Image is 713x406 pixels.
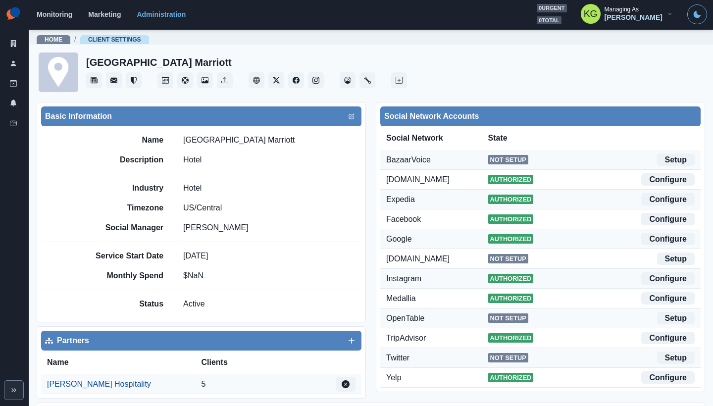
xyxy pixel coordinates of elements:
[340,72,356,88] button: Dashboard
[391,72,407,88] button: Create New Post
[37,34,149,45] nav: breadcrumb
[37,10,72,18] a: Monitoring
[126,72,142,88] button: Reviews
[86,72,102,88] button: Stream
[45,36,62,43] a: Home
[89,299,163,308] h2: Status
[657,153,695,166] a: Setup
[386,332,488,344] div: TripAdvisor
[183,154,202,166] p: Hotel
[4,95,23,111] a: Notifications
[183,134,295,146] p: [GEOGRAPHIC_DATA] Marriott
[386,233,488,245] div: Google
[384,110,697,122] div: Social Network Accounts
[4,380,24,400] button: Expand
[386,154,488,166] div: BazaarVoice
[641,193,695,205] a: Configure
[336,377,356,392] button: Edit
[641,213,695,225] a: Configure
[268,72,284,88] a: Twitter
[74,34,76,45] span: /
[687,4,707,24] button: Toggle Mode
[183,222,249,234] p: [PERSON_NAME]
[45,335,357,347] div: Partners
[584,2,598,26] div: Katrina Gallardo
[359,72,375,88] button: Administration
[386,194,488,205] div: Expedia
[89,155,163,164] h2: Description
[386,174,488,186] div: [DOMAIN_NAME]
[89,203,163,212] h2: Timezone
[288,72,304,88] button: Facebook
[488,313,528,323] span: Not Setup
[641,272,695,285] a: Configure
[89,135,163,145] h2: Name
[641,292,695,304] a: Configure
[641,173,695,186] a: Configure
[657,352,695,364] a: Setup
[386,213,488,225] div: Facebook
[177,72,193,88] button: Content Pool
[386,253,488,265] div: [DOMAIN_NAME]
[488,373,534,382] span: Authorized
[488,353,528,362] span: Not Setup
[386,293,488,304] div: Medallia
[488,214,534,224] span: Authorized
[386,273,488,285] div: Instagram
[537,4,567,12] span: 0 urgent
[183,182,202,194] p: Hotel
[197,72,213,88] button: Media Library
[88,10,121,18] a: Marketing
[641,332,695,344] a: Configure
[573,4,681,24] button: Managing As[PERSON_NAME]
[202,356,279,368] div: Clients
[47,356,202,368] div: Name
[488,254,528,263] span: Not Setup
[308,72,324,88] button: Instagram
[4,36,23,51] a: Clients
[657,312,695,324] a: Setup
[605,13,662,22] div: [PERSON_NAME]
[641,233,695,245] a: Configure
[386,132,488,144] div: Social Network
[605,6,639,13] div: Managing As
[346,110,357,122] button: Edit
[89,183,163,193] h2: Industry
[106,72,122,88] button: Messages
[488,132,592,144] div: State
[183,298,205,310] p: Active
[217,72,233,88] button: Uploads
[488,175,534,184] span: Authorized
[157,72,173,88] button: Post Schedule
[346,335,357,347] button: Add
[4,75,23,91] a: Draft Posts
[183,270,204,282] p: $ NaN
[137,10,186,18] a: Administration
[249,72,264,88] button: Client Website
[4,55,23,71] a: Users
[89,271,163,280] h2: Monthly Spend
[386,312,488,324] div: OpenTable
[386,352,488,364] div: Twitter
[641,371,695,384] a: Configure
[89,251,163,260] h2: Service Start Date
[183,202,222,214] p: US/Central
[488,234,534,244] span: Authorized
[537,16,561,25] span: 0 total
[488,294,534,303] span: Authorized
[386,372,488,384] div: Yelp
[47,378,151,390] a: [PERSON_NAME] Hospitality
[488,155,528,164] span: Not Setup
[488,333,534,343] span: Authorized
